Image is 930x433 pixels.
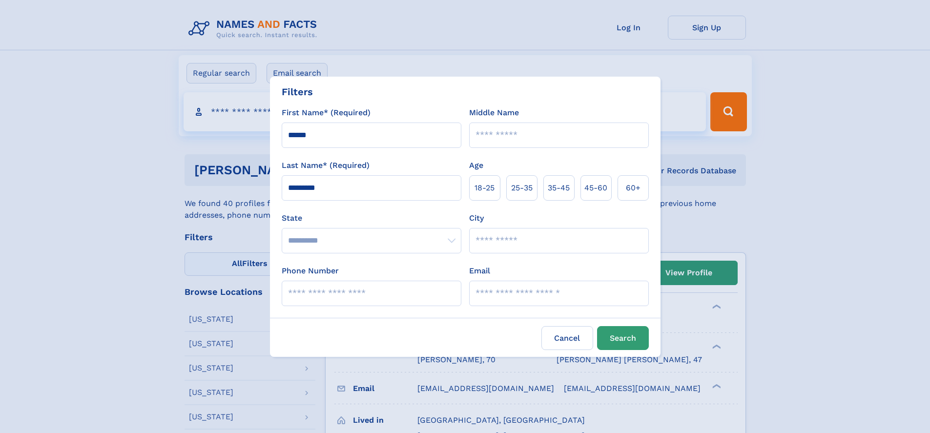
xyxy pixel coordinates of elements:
[597,326,649,350] button: Search
[511,182,533,194] span: 25‑35
[282,160,370,171] label: Last Name* (Required)
[282,84,313,99] div: Filters
[541,326,593,350] label: Cancel
[469,107,519,119] label: Middle Name
[584,182,607,194] span: 45‑60
[469,265,490,277] label: Email
[475,182,495,194] span: 18‑25
[282,212,461,224] label: State
[469,212,484,224] label: City
[282,265,339,277] label: Phone Number
[626,182,641,194] span: 60+
[282,107,371,119] label: First Name* (Required)
[548,182,570,194] span: 35‑45
[469,160,483,171] label: Age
